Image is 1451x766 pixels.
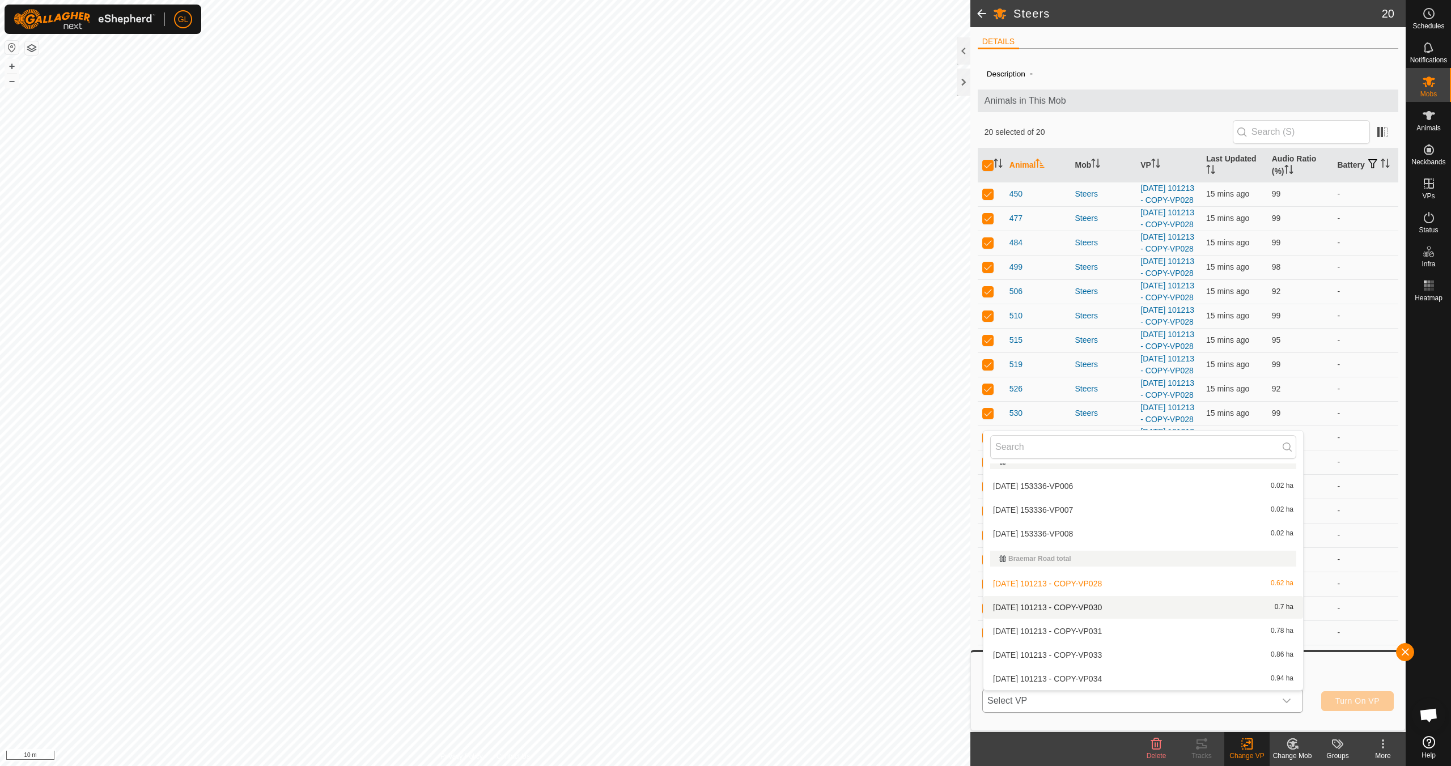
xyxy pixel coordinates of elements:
[1315,751,1360,761] div: Groups
[1333,474,1398,499] td: -
[1410,57,1447,63] span: Notifications
[993,627,1102,635] span: [DATE] 101213 - COPY-VP031
[1333,255,1398,279] td: -
[993,580,1102,588] span: [DATE] 101213 - COPY-VP028
[983,620,1303,642] li: 2025-08-14 101213 - COPY-VP031
[1091,160,1100,169] p-sorticon: Activate to sort
[1202,148,1267,182] th: Last Updated
[1412,698,1446,732] a: Open chat
[1151,160,1160,169] p-sorticon: Activate to sort
[993,482,1073,490] span: [DATE] 153336-VP006
[1140,305,1194,326] a: [DATE] 101213 - COPY-VP028
[1275,603,1293,611] span: 0.7 ha
[1075,310,1132,322] div: Steers
[1075,212,1132,224] div: Steers
[1333,377,1398,401] td: -
[5,41,19,54] button: Reset Map
[1333,572,1398,596] td: -
[1272,214,1281,223] span: 99
[1009,212,1023,224] span: 477
[1206,189,1249,198] span: 2 Sept 2025, 2:06 pm
[1140,330,1194,351] a: [DATE] 101213 - COPY-VP028
[985,126,1233,138] span: 20 selected of 20
[983,690,1275,712] span: Select VP
[1272,384,1281,393] span: 92
[1075,237,1132,249] div: Steers
[1416,125,1441,131] span: Animals
[5,59,19,73] button: +
[1005,148,1071,182] th: Animal
[983,499,1303,521] li: 2025-08-28 153336-VP007
[1075,383,1132,395] div: Steers
[178,14,189,25] span: GL
[1271,482,1293,490] span: 0.02 ha
[1271,580,1293,588] span: 0.62 ha
[1272,408,1281,418] span: 99
[993,603,1102,611] span: [DATE] 101213 - COPY-VP030
[1206,262,1249,271] span: 2 Sept 2025, 2:06 pm
[1224,751,1270,761] div: Change VP
[1233,120,1370,144] input: Search (S)
[1009,188,1023,200] span: 450
[1420,91,1437,97] span: Mobs
[5,74,19,88] button: –
[1333,304,1398,328] td: -
[1075,359,1132,371] div: Steers
[1272,335,1281,344] span: 95
[1140,427,1194,448] a: [DATE] 101213 - COPY-VP028
[1412,23,1444,29] span: Schedules
[1206,335,1249,344] span: 2 Sept 2025, 2:06 pm
[1275,690,1298,712] div: dropdown trigger
[990,435,1296,459] input: Search
[1140,378,1194,399] a: [DATE] 101213 - COPY-VP028
[1382,5,1394,22] span: 20
[1140,184,1194,205] a: [DATE] 101213 - COPY-VP028
[1333,182,1398,206] td: -
[1422,261,1435,267] span: Infra
[1271,675,1293,683] span: 0.94 ha
[1075,261,1132,273] div: Steers
[1271,627,1293,635] span: 0.78 ha
[1025,64,1037,83] span: -
[1009,359,1023,371] span: 519
[1206,384,1249,393] span: 2 Sept 2025, 2:06 pm
[1333,148,1398,182] th: Battery
[1206,214,1249,223] span: 2 Sept 2025, 2:06 pm
[1333,401,1398,425] td: -
[14,9,155,29] img: Gallagher Logo
[1333,231,1398,255] td: -
[1206,238,1249,247] span: 2 Sept 2025, 2:06 pm
[1333,596,1398,620] td: -
[993,675,1102,683] span: [DATE] 101213 - COPY-VP034
[1140,403,1194,424] a: [DATE] 101213 - COPY-VP028
[993,506,1073,514] span: [DATE] 153336-VP007
[1009,261,1023,273] span: 499
[1179,751,1224,761] div: Tracks
[1071,148,1136,182] th: Mob
[1206,287,1249,296] span: 2 Sept 2025, 2:06 pm
[983,522,1303,545] li: 2025-08-28 153336-VP008
[1009,286,1023,297] span: 506
[1360,751,1406,761] div: More
[1335,696,1380,705] span: Turn On VP
[1206,311,1249,320] span: 2 Sept 2025, 2:06 pm
[999,555,1287,562] div: Braemar Road total
[1036,160,1045,169] p-sorticon: Activate to sort
[1206,360,1249,369] span: 2 Sept 2025, 2:06 pm
[1075,407,1132,419] div: Steers
[1284,167,1293,176] p-sorticon: Activate to sort
[983,572,1303,595] li: 2025-08-14 101213 - COPY-VP028
[1333,425,1398,450] td: -
[983,596,1303,619] li: 2025-08-14 101213 - COPY-VP030
[1333,206,1398,231] td: -
[1140,208,1194,229] a: [DATE] 101213 - COPY-VP028
[1136,148,1202,182] th: VP
[1333,523,1398,547] td: -
[1272,262,1281,271] span: 98
[1422,752,1436,759] span: Help
[983,644,1303,666] li: 2025-08-14 101213 - COPY-VP033
[1140,232,1194,253] a: [DATE] 101213 - COPY-VP028
[1333,352,1398,377] td: -
[497,751,530,761] a: Contact Us
[1013,7,1382,20] h2: Steers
